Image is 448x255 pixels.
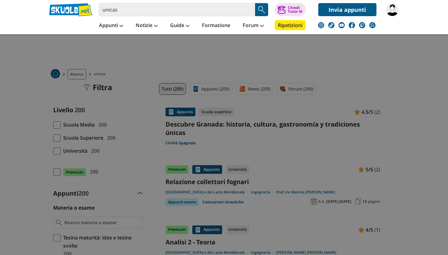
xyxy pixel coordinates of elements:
a: Appunti [97,20,125,31]
img: WhatsApp [369,22,376,28]
a: Ripetizioni [275,20,306,30]
img: youtube [338,22,345,28]
div: Chiedi Tutor AI [288,6,302,13]
img: tiktok [328,22,334,28]
img: instagram [318,22,324,28]
button: Search Button [255,3,268,16]
a: Formazione [200,20,232,31]
button: ChiediTutor AI [274,3,306,16]
img: twitch [359,22,365,28]
input: Cerca appunti, riassunti o versioni [99,3,255,16]
a: Invia appunti [318,3,376,16]
img: facebook [349,22,355,28]
img: Cerca appunti, riassunti o versioni [257,5,266,14]
a: Guide [169,20,191,31]
img: ale131313 [386,3,399,16]
a: Forum [241,20,265,31]
a: Notizie [134,20,159,31]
